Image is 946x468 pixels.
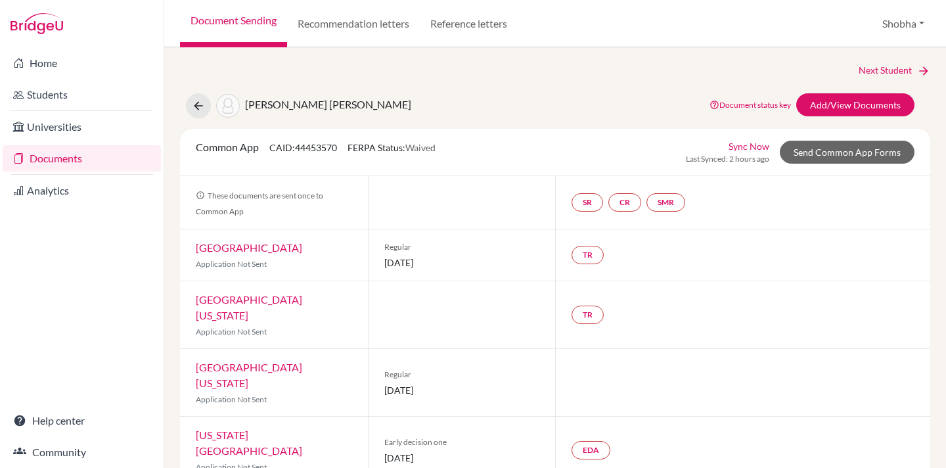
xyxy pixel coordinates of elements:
button: Shobha [876,11,930,36]
a: Sync Now [729,139,769,153]
img: Bridge-U [11,13,63,34]
span: These documents are sent once to Common App [196,191,323,216]
span: [DATE] [384,256,540,269]
a: [GEOGRAPHIC_DATA][US_STATE] [196,293,302,321]
span: Waived [405,142,436,153]
a: [GEOGRAPHIC_DATA] [196,241,302,254]
a: TR [572,306,604,324]
a: Community [3,439,161,465]
a: Home [3,50,161,76]
span: FERPA Status: [348,142,436,153]
span: CAID: 44453570 [269,142,337,153]
span: Application Not Sent [196,259,267,269]
a: Universities [3,114,161,140]
a: Document status key [709,100,791,110]
span: Application Not Sent [196,394,267,404]
a: Send Common App Forms [780,141,914,164]
a: Students [3,82,161,108]
span: [PERSON_NAME] [PERSON_NAME] [245,98,411,110]
a: Next Student [859,63,930,78]
span: Common App [196,141,259,153]
a: Documents [3,145,161,172]
a: SR [572,193,603,212]
a: [US_STATE][GEOGRAPHIC_DATA] [196,429,302,457]
span: Last Synced: 2 hours ago [686,153,769,165]
a: Add/View Documents [796,93,914,116]
a: [GEOGRAPHIC_DATA][US_STATE] [196,361,302,389]
a: TR [572,246,604,264]
a: SMR [646,193,685,212]
span: Application Not Sent [196,327,267,337]
span: Regular [384,369,540,381]
a: Help center [3,408,161,434]
span: Early decision one [384,436,540,448]
a: Analytics [3,177,161,204]
span: [DATE] [384,451,540,465]
span: [DATE] [384,383,540,397]
a: EDA [572,441,610,459]
span: Regular [384,241,540,253]
a: CR [608,193,641,212]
